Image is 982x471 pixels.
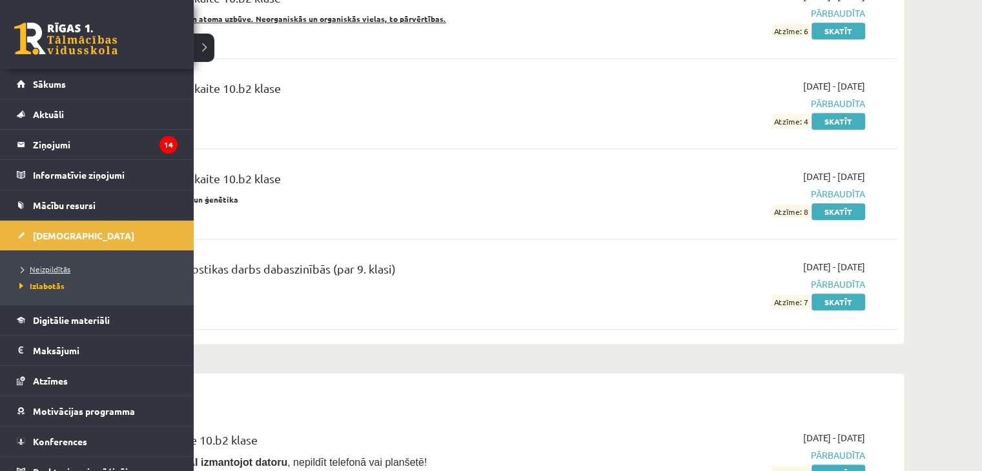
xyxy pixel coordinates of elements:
span: Konferences [33,436,87,447]
a: Skatīt [812,113,865,130]
span: Atzīme: 7 [772,295,810,308]
u: Radioaktivitāte. Vielas un atoma uzbūve. Neorganiskās un organiskās vielas, to pārvērtības. [97,14,446,24]
a: Atzīmes [17,366,178,396]
i: 14 [159,136,178,154]
b: , TIKAI izmantojot datoru [165,457,287,468]
a: Rīgas 1. Tālmācības vidusskola [14,23,118,55]
span: Ieskaite jāpilda , nepildīt telefonā vai planšetē! [97,457,427,468]
span: [DATE] - [DATE] [803,79,865,93]
span: Pārbaudīta [622,97,865,110]
a: Skatīt [812,294,865,310]
span: [DEMOGRAPHIC_DATA] [33,230,134,241]
span: Neizpildītās [16,264,70,274]
span: Izlabotās [16,281,65,291]
legend: Ziņojumi [33,130,178,159]
a: Izlabotās [16,280,181,292]
span: Mācību resursi [33,199,96,211]
span: [DATE] - [DATE] [803,431,865,445]
legend: Informatīvie ziņojumi [33,160,178,190]
a: Aktuāli [17,99,178,129]
legend: Maksājumi [33,336,178,365]
a: Skatīt [812,203,865,220]
span: Motivācijas programma [33,405,135,417]
a: Digitālie materiāli [17,305,178,335]
a: Informatīvie ziņojumi [17,160,178,190]
span: [DATE] - [DATE] [803,260,865,274]
a: Konferences [17,426,178,456]
span: Pārbaudīta [622,448,865,462]
div: 10.b2 klases diagnostikas darbs dabaszinībās (par 9. klasi) [97,260,602,284]
span: Atzīme: 8 [772,205,810,218]
span: Digitālie materiāli [33,314,110,326]
span: Pārbaudīta [622,277,865,291]
span: Atzīmes [33,375,68,386]
a: Mācību resursi [17,190,178,220]
a: Skatīt [812,23,865,39]
span: Atzīme: 6 [772,24,810,37]
div: Datorika 1. ieskaite 10.b2 klase [97,431,602,455]
div: Dabaszinības 3. ieskaite 10.b2 klase [97,79,602,103]
span: [DATE] - [DATE] [803,170,865,183]
span: Aktuāli [33,108,64,120]
div: Dabaszinības 4. ieskaite 10.b2 klase [97,170,602,194]
span: Pārbaudīta [622,6,865,20]
span: Sākums [33,78,66,90]
span: Pārbaudīta [622,187,865,201]
span: Atzīme: 4 [772,114,810,128]
a: Maksājumi [17,336,178,365]
a: [DEMOGRAPHIC_DATA] [17,221,178,250]
a: Motivācijas programma [17,396,178,426]
a: Ziņojumi14 [17,130,178,159]
a: Sākums [17,69,178,99]
a: Neizpildītās [16,263,181,275]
